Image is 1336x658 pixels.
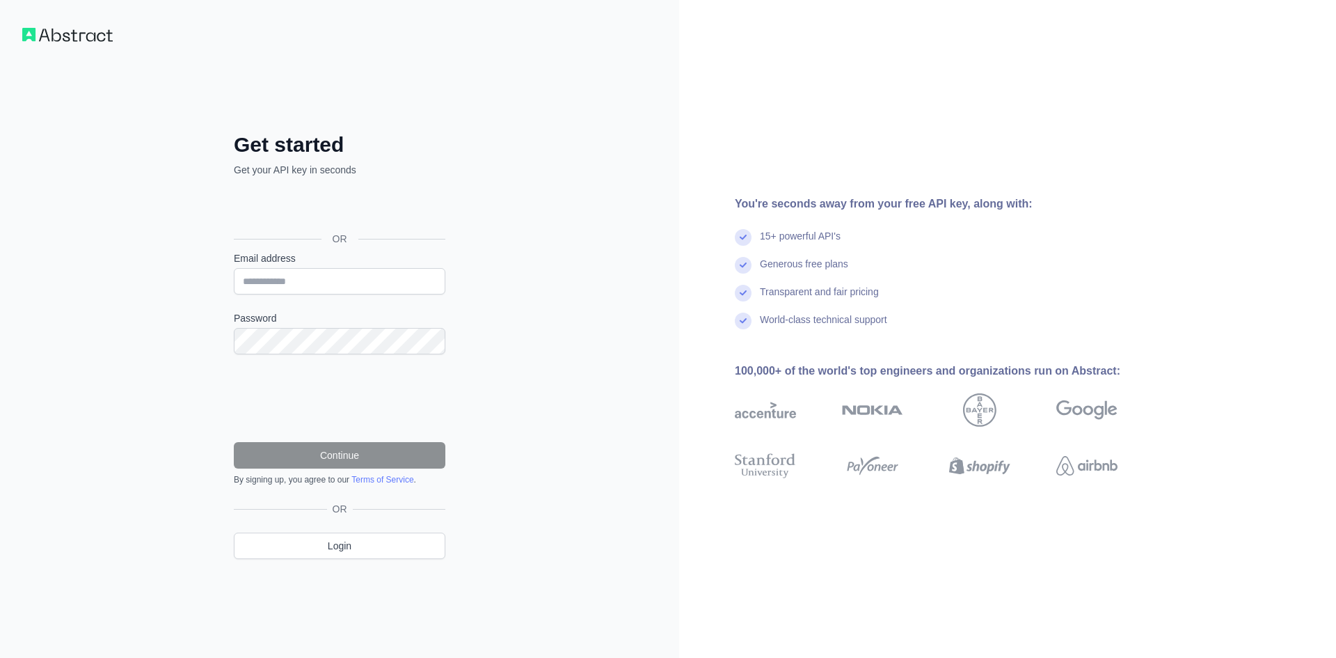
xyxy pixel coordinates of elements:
[1056,451,1118,481] img: airbnb
[735,257,751,274] img: check mark
[842,393,903,427] img: nokia
[735,196,1162,212] div: You're seconds away from your free API key, along with:
[842,451,903,481] img: payoneer
[327,502,353,516] span: OR
[234,311,445,325] label: Password
[735,393,796,427] img: accenture
[321,232,358,246] span: OR
[735,313,751,329] img: check mark
[234,163,445,177] p: Get your API key in seconds
[234,474,445,485] div: By signing up, you agree to our .
[735,285,751,301] img: check mark
[234,442,445,469] button: Continue
[227,192,450,223] iframe: Sign in with Google Button
[760,257,848,285] div: Generous free plans
[949,451,1010,481] img: shopify
[735,451,796,481] img: stanford university
[234,533,445,559] a: Login
[351,475,413,485] a: Terms of Service
[735,229,751,246] img: check mark
[22,28,113,42] img: Workflow
[760,313,887,340] div: World-class technical support
[760,229,841,257] div: 15+ powerful API's
[735,363,1162,379] div: 100,000+ of the world's top engineers and organizations run on Abstract:
[1056,393,1118,427] img: google
[234,251,445,265] label: Email address
[760,285,879,313] div: Transparent and fair pricing
[234,132,445,157] h2: Get started
[234,371,445,425] iframe: reCAPTCHA
[963,393,996,427] img: bayer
